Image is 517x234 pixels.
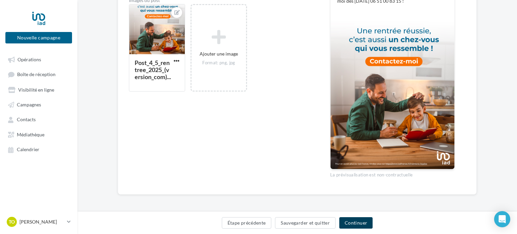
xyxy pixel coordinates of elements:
[330,169,455,178] div: La prévisualisation est non-contractuelle
[20,219,64,225] p: [PERSON_NAME]
[17,132,44,137] span: Médiathèque
[4,113,73,125] a: Contacts
[17,147,39,153] span: Calendrier
[4,53,73,65] a: Opérations
[5,32,72,43] button: Nouvelle campagne
[339,217,373,229] button: Continuer
[9,219,15,225] span: To
[135,59,171,80] div: Post_4_5_rentree_2025_(version_com)...
[17,117,36,123] span: Contacts
[4,98,73,110] a: Campagnes
[17,102,41,107] span: Campagnes
[4,68,73,80] a: Boîte de réception
[4,143,73,155] a: Calendrier
[222,217,272,229] button: Étape précédente
[17,72,56,77] span: Boîte de réception
[18,87,54,93] span: Visibilité en ligne
[5,215,72,228] a: To [PERSON_NAME]
[275,217,336,229] button: Sauvegarder et quitter
[4,83,73,96] a: Visibilité en ligne
[4,128,73,140] a: Médiathèque
[18,57,41,62] span: Opérations
[494,211,510,227] div: Open Intercom Messenger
